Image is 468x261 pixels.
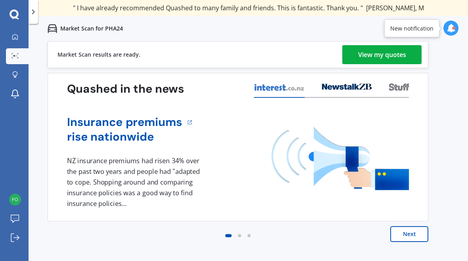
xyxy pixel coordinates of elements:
div: View my quotes [358,45,406,64]
a: rise nationwide [67,130,182,144]
div: NZ insurance premiums had risen 34% over the past two years and people had "adapted to cope. Shop... [67,156,203,209]
div: Market Scan results are ready. [58,42,140,68]
a: Insurance premiums [67,115,182,130]
a: View my quotes [342,45,422,64]
p: Market Scan for PHA24 [60,25,123,32]
button: Next [390,226,428,242]
div: New notification [390,25,433,32]
img: car.f15378c7a67c060ca3f3.svg [48,24,57,33]
img: media image [272,127,409,190]
img: a14c5b4e63e89bd5d051a88cad90b6f3 [9,194,21,206]
h3: Quashed in the news [67,82,184,97]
